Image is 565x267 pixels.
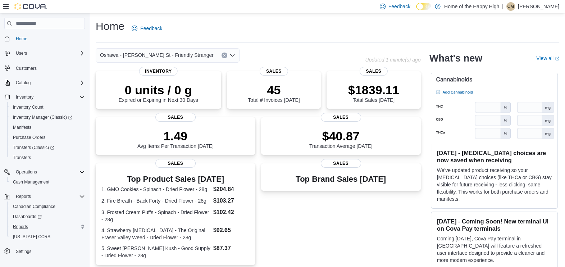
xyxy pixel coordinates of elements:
[13,93,36,101] button: Inventory
[13,114,72,120] span: Inventory Manager (Classic)
[10,113,85,122] span: Inventory Manager (Classic)
[7,212,88,222] a: Dashboards
[1,92,88,102] button: Inventory
[10,123,34,132] a: Manifests
[119,83,198,97] p: 0 units / 0 g
[101,227,210,241] dt: 4. Strawberry [MEDICAL_DATA] - The Original Fraser Valley Weed - Dried Flower - 28g
[437,149,552,164] h3: [DATE] - [MEDICAL_DATA] choices are now saved when receiving
[13,93,85,101] span: Inventory
[507,2,514,11] span: CM
[13,78,85,87] span: Catalog
[10,143,85,152] span: Transfers (Classic)
[1,191,88,202] button: Reports
[7,232,88,242] button: [US_STATE] CCRS
[16,36,27,42] span: Home
[96,19,124,33] h1: Home
[13,168,85,176] span: Operations
[13,224,28,230] span: Reports
[7,153,88,163] button: Transfers
[229,53,235,58] button: Open list of options
[101,175,250,184] h3: Top Product Sales [DATE]
[1,167,88,177] button: Operations
[365,57,420,63] p: Updated 1 minute(s) ago
[10,133,49,142] a: Purchase Orders
[321,159,361,168] span: Sales
[309,129,373,143] p: $40.87
[502,2,504,11] p: |
[1,33,88,44] button: Home
[140,25,162,32] span: Feedback
[13,234,50,240] span: [US_STATE] CCRS
[129,21,165,36] a: Feedback
[13,168,40,176] button: Operations
[348,83,399,103] div: Total Sales [DATE]
[10,212,45,221] a: Dashboards
[10,143,57,152] a: Transfers (Classic)
[10,103,46,112] a: Inventory Count
[13,104,44,110] span: Inventory Count
[13,63,85,72] span: Customers
[10,212,85,221] span: Dashboards
[16,65,37,71] span: Customers
[7,222,88,232] button: Reports
[10,153,34,162] a: Transfers
[416,3,431,10] input: Dark Mode
[213,244,250,253] dd: $87.37
[536,55,559,61] a: View allExternal link
[518,2,559,11] p: [PERSON_NAME]
[13,247,34,256] a: Settings
[7,202,88,212] button: Canadian Compliance
[213,208,250,217] dd: $102.42
[14,3,47,10] img: Cova
[100,51,214,59] span: Oshawa - [PERSON_NAME] St - Friendly Stranger
[260,67,288,76] span: Sales
[10,113,75,122] a: Inventory Manager (Classic)
[10,232,53,241] a: [US_STATE] CCRS
[13,204,55,209] span: Canadian Compliance
[101,186,210,193] dt: 1. GMO Cookies - Spinach - Dried Flower - 28g
[309,129,373,149] div: Transaction Average [DATE]
[248,83,300,103] div: Total # Invoices [DATE]
[13,34,85,43] span: Home
[7,122,88,132] button: Manifests
[1,63,88,73] button: Customers
[248,83,300,97] p: 45
[16,94,33,100] span: Inventory
[222,53,227,58] button: Clear input
[16,80,31,86] span: Catalog
[13,135,46,140] span: Purchase Orders
[13,192,85,201] span: Reports
[213,226,250,235] dd: $92.65
[437,235,552,264] p: Coming [DATE], Cova Pay terminal in [GEOGRAPHIC_DATA] will feature a refreshed user interface des...
[13,49,30,58] button: Users
[388,3,410,10] span: Feedback
[155,113,196,122] span: Sales
[321,113,361,122] span: Sales
[13,78,33,87] button: Catalog
[10,202,58,211] a: Canadian Compliance
[16,169,37,175] span: Operations
[1,78,88,88] button: Catalog
[16,249,31,254] span: Settings
[137,129,214,143] p: 1.49
[10,103,85,112] span: Inventory Count
[10,232,85,241] span: Washington CCRS
[10,178,85,186] span: Cash Management
[16,50,27,56] span: Users
[7,177,88,187] button: Cash Management
[10,123,85,132] span: Manifests
[13,155,31,160] span: Transfers
[13,247,85,256] span: Settings
[7,142,88,153] a: Transfers (Classic)
[555,56,559,61] svg: External link
[139,67,178,76] span: Inventory
[13,192,34,201] button: Reports
[360,67,388,76] span: Sales
[437,167,552,203] p: We've updated product receiving so your [MEDICAL_DATA] choices (like THCa or CBG) stay visible fo...
[10,153,85,162] span: Transfers
[16,194,31,199] span: Reports
[10,222,85,231] span: Reports
[13,125,31,130] span: Manifests
[13,214,42,220] span: Dashboards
